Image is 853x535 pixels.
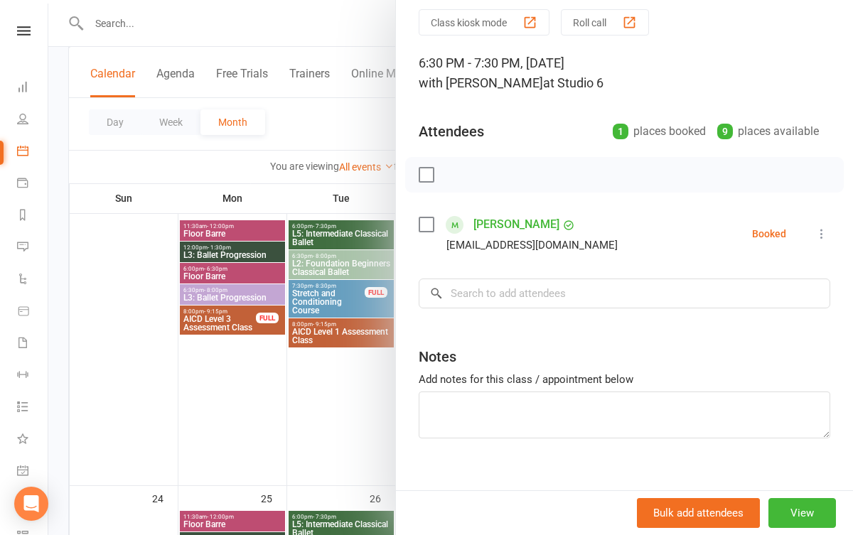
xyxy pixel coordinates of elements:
[419,371,830,388] div: Add notes for this class / appointment below
[17,296,49,328] a: Product Sales
[717,124,733,139] div: 9
[613,121,706,141] div: places booked
[17,200,49,232] a: Reports
[419,279,830,308] input: Search to add attendees
[752,229,786,239] div: Booked
[17,136,49,168] a: Calendar
[419,75,543,90] span: with [PERSON_NAME]
[419,9,549,36] button: Class kiosk mode
[419,121,484,141] div: Attendees
[14,487,48,521] div: Open Intercom Messenger
[17,104,49,136] a: People
[768,498,836,528] button: View
[17,424,49,456] a: What's New
[543,75,603,90] span: at Studio 6
[446,236,618,254] div: [EMAIL_ADDRESS][DOMAIN_NAME]
[717,121,819,141] div: places available
[17,72,49,104] a: Dashboard
[17,168,49,200] a: Payments
[613,124,628,139] div: 1
[419,53,830,93] div: 6:30 PM - 7:30 PM, [DATE]
[17,456,49,488] a: General attendance kiosk mode
[419,347,456,367] div: Notes
[473,213,559,236] a: [PERSON_NAME]
[561,9,649,36] button: Roll call
[637,498,760,528] button: Bulk add attendees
